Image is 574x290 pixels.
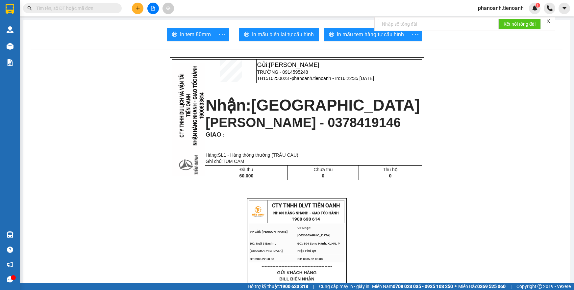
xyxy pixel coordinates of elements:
[272,202,340,209] span: CTY TNHH DLVT TIẾN OANH
[269,61,319,68] span: [PERSON_NAME]
[536,3,540,8] sup: 1
[250,257,274,261] span: ĐT:0905 22 58 58
[252,30,314,39] span: In mẫu biên lai tự cấu hình
[206,152,298,158] span: Hàng:SL
[172,32,177,38] span: printer
[250,242,283,252] span: ĐC: Ngã 3 Easim ,[GEOGRAPHIC_DATA]
[409,28,422,41] button: more
[313,283,314,290] span: |
[262,264,332,269] span: ----------------------------------------------
[167,28,216,41] button: printerIn tem 80mm
[239,167,253,172] span: Đã thu
[504,20,536,28] span: Kết nối tổng đài
[223,152,298,158] span: 1 - Hàng thông thường (TRẦU CAU)
[329,32,334,38] span: printer
[257,76,374,81] span: TH1510250023 -
[216,28,229,41] button: more
[473,4,529,12] span: phanoanh.tienoanh
[324,28,409,41] button: printerIn mẫu tem hàng tự cấu hình
[337,30,404,39] span: In mẫu tem hàng tự cấu hình
[458,283,506,290] span: Miền Bắc
[297,257,323,261] span: ĐT: 0935 82 08 08
[147,3,159,14] button: file-add
[273,211,339,215] strong: NHẬN HÀNG NHANH - GIAO TỐC HÀNH
[257,61,319,68] span: Gửi:
[251,96,420,114] span: [GEOGRAPHIC_DATA]
[250,230,287,233] span: VP Gửi: [PERSON_NAME]
[162,3,174,14] button: aim
[292,217,320,222] strong: 1900 633 614
[7,26,13,33] img: warehouse-icon
[206,159,244,164] span: Ghi chú:
[206,115,401,130] span: [PERSON_NAME] - 0378419146
[537,284,542,289] span: copyright
[136,6,140,11] span: plus
[279,277,314,281] span: BILL BIÊN NHẬN
[239,173,253,178] span: 60.000
[7,261,13,268] span: notification
[221,132,225,138] span: :
[313,167,333,172] span: Chưa thu
[562,5,567,11] span: caret-down
[36,5,114,12] input: Tìm tên, số ĐT hoặc mã đơn
[292,76,374,81] span: phanoanh.tienoanh - In:
[340,76,374,81] span: 16:22:35 [DATE]
[244,32,249,38] span: printer
[7,43,13,50] img: warehouse-icon
[378,19,493,29] input: Nhập số tổng đài
[372,283,453,290] span: Miền Nam
[248,283,308,290] span: Hỗ trợ kỹ thuật:
[546,19,551,23] span: close
[250,203,266,220] img: logo
[393,284,453,289] strong: 0708 023 035 - 0935 103 250
[27,6,32,11] span: search
[511,283,512,290] span: |
[547,5,553,11] img: phone-icon
[389,173,391,178] span: 0
[409,31,422,39] span: more
[559,3,570,14] button: caret-down
[7,247,13,253] span: question-circle
[206,96,420,114] strong: Nhận:
[277,270,317,275] span: GỬI KHÁCH HÀNG
[477,284,506,289] strong: 0369 525 060
[151,6,155,11] span: file-add
[239,28,319,41] button: printerIn mẫu biên lai tự cấu hình
[132,3,143,14] button: plus
[216,31,229,39] span: more
[206,131,221,138] span: GIAO
[322,173,324,178] span: 0
[537,3,539,8] span: 1
[166,6,170,11] span: aim
[257,69,308,75] span: TRƯỜNG - 0914595248
[532,5,538,11] img: icon-new-feature
[383,167,398,172] span: Thu hộ
[297,242,339,252] span: ĐC: 804 Song Hành, XLHN, P Hiệp Phú Q9
[223,159,244,164] span: TÚM CAM
[6,4,14,14] img: logo-vxr
[297,226,330,237] span: VP Nhận: [GEOGRAPHIC_DATA]
[455,285,457,288] span: ⚪️
[498,19,541,29] button: Kết nối tổng đài
[319,283,370,290] span: Cung cấp máy in - giấy in:
[280,284,308,289] strong: 1900 633 818
[7,231,13,238] img: warehouse-icon
[7,276,13,282] span: message
[180,30,211,39] span: In tem 80mm
[7,59,13,66] img: solution-icon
